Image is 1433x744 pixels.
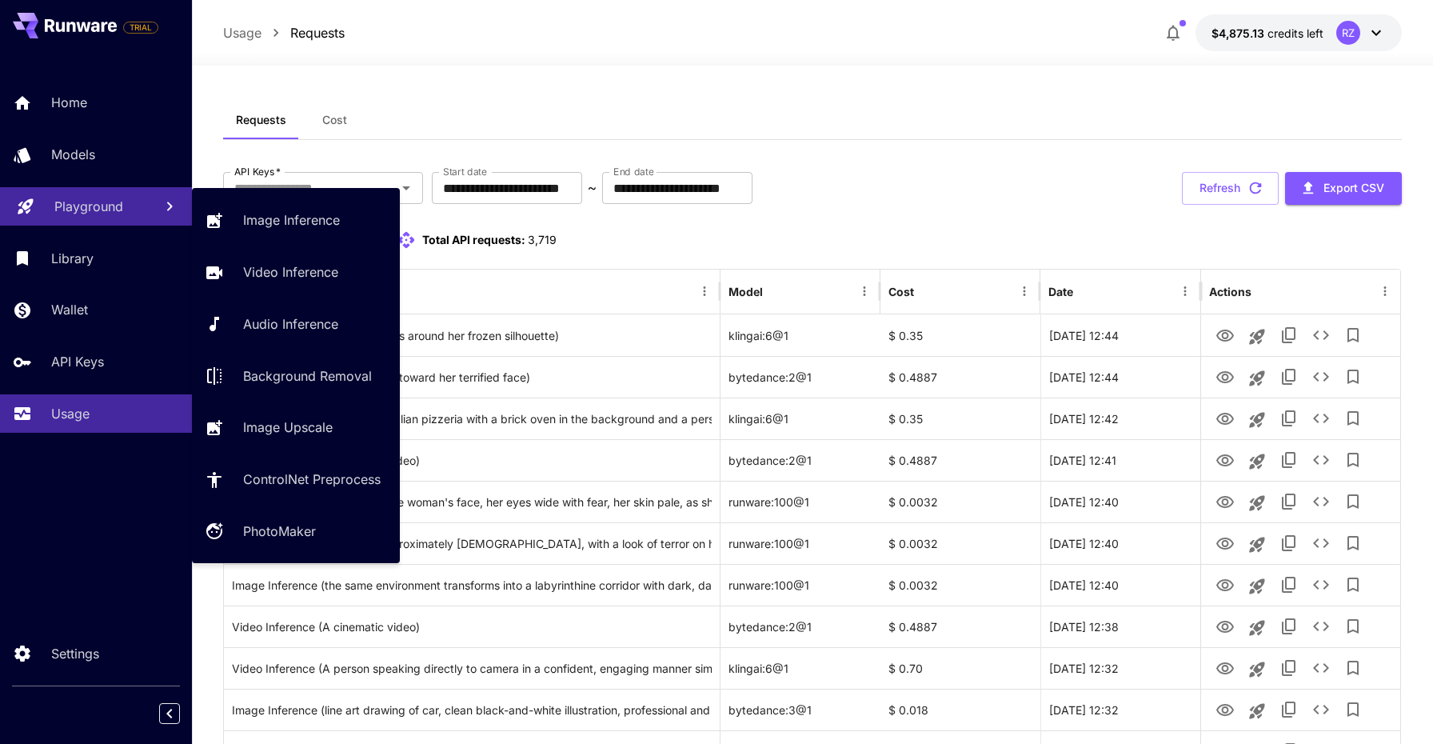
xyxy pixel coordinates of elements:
button: See details [1305,319,1337,351]
button: Add to library [1337,569,1369,601]
button: Copy TaskUUID [1273,444,1305,476]
a: Image Inference [192,201,400,240]
div: bytedance:2@1 [720,606,880,647]
button: Menu [1374,280,1396,302]
button: Launch in playground [1241,321,1273,353]
span: credits left [1267,26,1323,40]
button: Copy TaskUUID [1273,319,1305,351]
button: Copy TaskUUID [1273,402,1305,434]
div: Model [728,285,763,298]
div: RZ [1336,21,1360,45]
button: View [1209,651,1241,684]
button: See details [1305,610,1337,642]
button: Open [395,177,417,199]
button: See details [1305,694,1337,726]
p: Audio Inference [243,314,338,334]
div: 01 Oct, 2025 12:44 [1040,314,1200,356]
p: PhotoMaker [243,522,316,541]
div: Click to copy prompt [232,606,712,647]
div: 01 Oct, 2025 12:40 [1040,564,1200,606]
div: runware:100@1 [720,481,880,522]
button: Add to library [1337,610,1369,642]
div: Date [1048,285,1073,298]
div: Click to copy prompt [232,565,712,606]
label: Start date [443,165,487,178]
button: Sort [916,280,938,302]
p: Usage [223,23,261,42]
div: Click to copy prompt [232,648,712,689]
div: 01 Oct, 2025 12:42 [1040,398,1200,439]
div: klingai:6@1 [720,314,880,356]
div: $4,875.12723 [1211,25,1323,42]
div: 01 Oct, 2025 12:32 [1040,689,1200,730]
button: See details [1305,569,1337,601]
a: ControlNet Preprocess [192,460,400,499]
div: 01 Oct, 2025 12:38 [1040,606,1200,647]
button: View [1209,360,1241,393]
button: Menu [1013,280,1036,302]
button: Copy TaskUUID [1273,569,1305,601]
button: Launch in playground [1241,529,1273,561]
button: Sort [764,280,787,302]
button: View [1209,693,1241,726]
button: View [1209,402,1241,434]
button: Menu [853,280,876,302]
div: Click to copy prompt [232,482,712,522]
button: Menu [1174,280,1196,302]
button: Launch in playground [1241,612,1273,644]
div: $ 0.4887 [880,606,1040,647]
button: Collapse sidebar [159,703,180,724]
span: Total API requests: [422,233,525,246]
button: Launch in playground [1241,570,1273,602]
p: Video Inference [243,262,338,282]
p: API Keys [51,352,104,371]
div: Click to copy prompt [232,398,712,439]
button: Copy TaskUUID [1273,652,1305,684]
div: Click to copy prompt [232,690,712,730]
div: 01 Oct, 2025 12:41 [1040,439,1200,481]
button: Copy TaskUUID [1273,694,1305,726]
button: Add to library [1337,527,1369,559]
button: Copy TaskUUID [1273,361,1305,393]
div: 01 Oct, 2025 12:40 [1040,481,1200,522]
div: bytedance:3@1 [720,689,880,730]
button: Launch in playground [1241,404,1273,436]
span: TRIAL [124,22,158,34]
button: Add to library [1337,361,1369,393]
button: Copy TaskUUID [1273,486,1305,518]
button: Copy TaskUUID [1273,610,1305,642]
p: Models [51,145,95,164]
div: 01 Oct, 2025 12:40 [1040,522,1200,564]
p: Usage [51,404,90,423]
div: bytedance:2@1 [720,356,880,398]
div: $ 0.4887 [880,356,1040,398]
div: $ 0.70 [880,647,1040,689]
button: View [1209,485,1241,518]
div: runware:100@1 [720,564,880,606]
p: Playground [54,197,123,216]
button: Menu [693,280,716,302]
button: Add to library [1337,402,1369,434]
button: View [1209,526,1241,559]
button: Launch in playground [1241,446,1273,478]
button: See details [1305,527,1337,559]
div: Click to copy prompt [232,315,712,356]
button: Add to library [1337,486,1369,518]
button: See details [1305,361,1337,393]
button: Sort [1075,280,1097,302]
button: View [1209,610,1241,642]
div: $ 0.0032 [880,564,1040,606]
button: Launch in playground [1241,362,1273,394]
button: Launch in playground [1241,695,1273,727]
a: Image Upscale [192,408,400,447]
button: Add to library [1337,652,1369,684]
p: Wallet [51,300,88,319]
a: PhotoMaker [192,512,400,551]
div: Cost [888,285,914,298]
button: View [1209,318,1241,351]
button: Launch in playground [1241,654,1273,686]
div: klingai:6@1 [720,647,880,689]
button: $4,875.12723 [1195,14,1402,51]
div: runware:100@1 [720,522,880,564]
label: API Keys [234,165,281,178]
